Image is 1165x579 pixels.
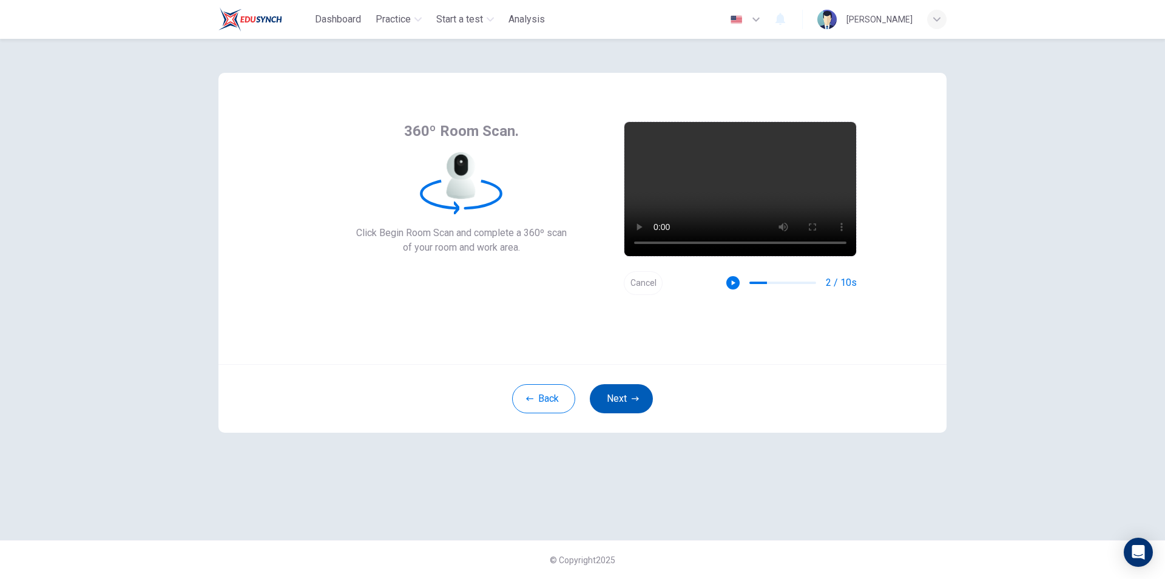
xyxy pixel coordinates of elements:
span: of your room and work area. [356,240,567,255]
button: Start a test [431,8,499,30]
button: Practice [371,8,427,30]
span: © Copyright 2025 [550,555,615,565]
img: en [729,15,744,24]
div: [PERSON_NAME] [846,12,913,27]
a: Train Test logo [218,7,310,32]
button: Dashboard [310,8,366,30]
div: Open Intercom Messenger [1124,538,1153,567]
span: 2 / 10s [826,276,857,290]
span: 360º Room Scan. [404,121,519,141]
span: Analysis [508,12,545,27]
span: Start a test [436,12,483,27]
img: Train Test logo [218,7,282,32]
span: Dashboard [315,12,361,27]
button: Next [590,384,653,413]
img: Profile picture [817,10,837,29]
button: Cancel [624,271,663,295]
span: Click Begin Room Scan and complete a 360º scan [356,226,567,240]
button: Back [512,384,575,413]
span: Practice [376,12,411,27]
button: Analysis [504,8,550,30]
